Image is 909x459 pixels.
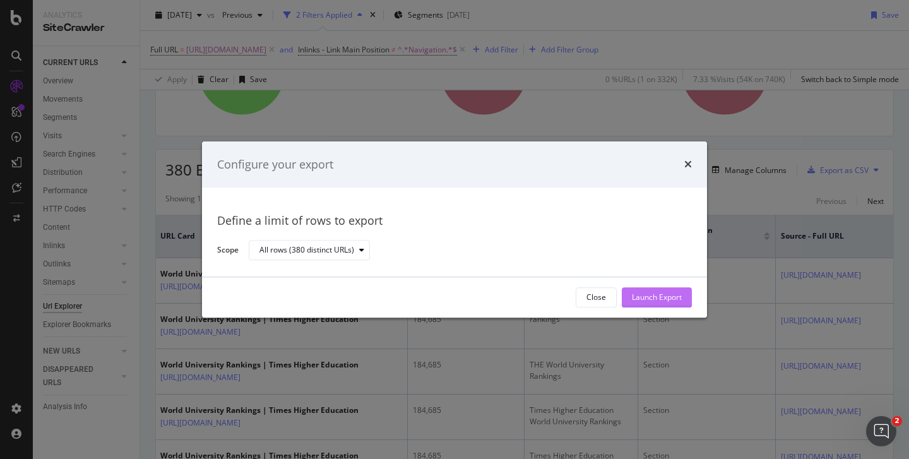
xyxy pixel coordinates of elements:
[217,244,239,258] label: Scope
[892,416,902,426] span: 2
[217,213,692,230] div: Define a limit of rows to export
[217,157,333,173] div: Configure your export
[622,287,692,307] button: Launch Export
[202,141,707,318] div: modal
[866,416,896,446] iframe: Intercom live chat
[684,157,692,173] div: times
[259,247,354,254] div: All rows (380 distinct URLs)
[586,292,606,303] div: Close
[576,287,617,307] button: Close
[632,292,682,303] div: Launch Export
[249,241,370,261] button: All rows (380 distinct URLs)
